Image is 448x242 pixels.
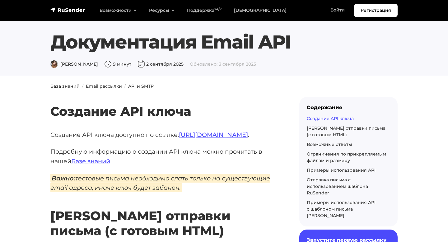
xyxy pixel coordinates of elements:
[50,31,398,53] h1: Документация Email API
[50,190,279,238] h2: [PERSON_NAME] отправки письма (с готовым HTML)
[50,86,279,119] h2: Создание API ключа
[50,147,279,166] p: Подробную информацию о создании API ключа можно прочитать в нашей .
[104,60,112,68] img: Время чтения
[50,7,85,13] img: RuSender
[307,200,376,218] a: Примеры использования API с шаблоном письма [PERSON_NAME]
[307,167,376,173] a: Примеры использования API
[138,61,184,67] span: 2 сентября 2025
[138,60,145,68] img: Дата публикации
[143,4,180,17] a: Ресурсы
[104,61,131,67] span: 9 минут
[307,116,354,121] a: Создание API ключа
[50,174,270,192] em: тестовые письма необходимо слать только на существующие email адреса, иначе ключ будет забанен.
[50,61,98,67] span: [PERSON_NAME]
[47,83,401,90] nav: breadcrumb
[307,151,386,163] a: Ограничения по прикрепляемым файлам и размеру
[52,175,75,182] strong: Важно:
[86,83,122,89] a: Email рассылки
[324,4,351,16] a: Войти
[354,4,398,17] a: Регистрация
[214,7,222,11] sup: 24/7
[179,131,248,138] a: [URL][DOMAIN_NAME]
[228,4,293,17] a: [DEMOGRAPHIC_DATA]
[71,157,110,165] a: Базе знаний
[93,4,143,17] a: Возможности
[307,105,390,110] div: Содержание
[307,125,385,137] a: [PERSON_NAME] отправки письма (с готовым HTML)
[50,83,80,89] a: База знаний
[307,142,352,147] a: Возможные ответы
[190,61,256,67] span: Обновлено: 3 сентября 2025
[50,130,279,140] p: Создание API ключа доступно по ссылке: .
[181,4,228,17] a: Поддержка24/7
[128,83,154,89] a: API и SMTP
[307,177,368,196] a: Отправка письма с использованием шаблона RuSender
